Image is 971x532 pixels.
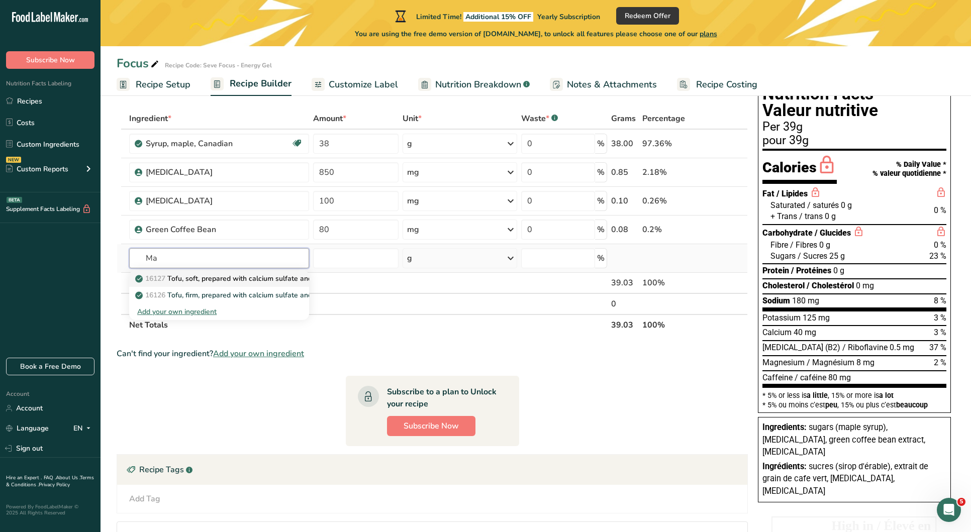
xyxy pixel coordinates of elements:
span: Percentage [642,113,685,125]
span: 0 g [819,240,830,250]
div: Subscribe to a plan to Unlock your recipe [387,386,499,410]
span: Recipe Builder [230,77,292,90]
div: I only need the sfft for my products. Do you have an alternative for me? i.e., would your consult... [36,6,193,57]
span: 8 % [934,296,946,305]
span: 0 % [934,240,946,250]
p: Tofu, soft, prepared with calcium sulfate and [MEDICAL_DATA] (nigari) [137,273,398,284]
span: [MEDICAL_DATA] (B2) [762,343,840,352]
div: mg [407,166,419,178]
div: Close [176,4,195,22]
span: 25 g [829,251,845,261]
span: Sodium [762,296,790,305]
button: Subscribe Now [387,416,475,436]
div: Add Tag [129,493,160,505]
span: 16127 [145,274,165,283]
span: Additional 15% OFF [463,12,533,22]
div: Greg says… [8,6,193,65]
span: Carbohydrate [762,228,813,238]
span: / Lipides [776,189,808,198]
span: Great [95,343,109,357]
button: Redeem Offer [616,7,679,25]
div: Rachelle says… [8,264,193,313]
a: Hire an Expert . [6,474,42,481]
span: Grams [611,113,636,125]
span: 0 g [825,211,836,221]
div: Rate your conversation [19,324,138,336]
button: Home [157,4,176,23]
span: sucres (sirop d'érable), extrait de grain de cafe vert, [MEDICAL_DATA], [MEDICAL_DATA] [762,462,928,496]
div: Rachelle says… [8,135,193,215]
div: Hey [PERSON_NAME], I sent the information via email. Let me know if you're missing anything. [44,220,185,250]
a: About Us . [56,474,80,481]
span: / caféine [795,373,826,382]
div: Waste [521,113,558,125]
button: go back [7,4,26,23]
span: Recipe Setup [136,78,190,91]
div: 100% [642,277,700,289]
div: 0.10 [611,195,638,207]
div: Per 39g [762,121,946,133]
span: Amazing [119,343,133,357]
span: Fibre [770,240,788,250]
input: Add Ingredient [129,248,309,268]
span: Recipe Costing [696,78,757,91]
iframe: Intercom live chat [937,498,961,522]
span: Subscribe Now [26,55,75,65]
a: Nutrition Breakdown [418,73,530,96]
div: mg [407,195,419,207]
a: 16127Tofu, soft, prepared with calcium sulfate and [MEDICAL_DATA] (nigari) [129,270,309,287]
span: Caffeine [762,373,793,382]
a: Language [6,419,49,437]
th: 39.03 [609,314,640,335]
div: 0.08 [611,224,638,236]
div: How many labels would you require If I may ask? [16,71,157,91]
span: / Glucides [815,228,851,238]
div: [MEDICAL_DATA] [146,166,271,178]
span: Redeem Offer [625,11,670,21]
span: Saturated [770,200,805,210]
a: Notes & Attachments [550,73,657,96]
img: Profile image for LIA [29,6,45,22]
span: Potassium [762,313,801,323]
span: / saturés [807,200,839,210]
div: Focus [117,54,161,72]
div: Add your own ingredient [129,303,309,320]
div: Thank you [PERSON_NAME]! I will check them and get back to you [DATE] at the earliest. [16,270,157,299]
span: Nutrition Breakdown [435,78,521,91]
span: + Trans [770,211,797,221]
span: 125 mg [803,313,830,323]
span: / Fibres [790,240,817,250]
span: Customize Label [329,78,398,91]
div: 97.36% [642,138,700,150]
div: BETA [7,197,22,203]
span: 80 mg [828,373,851,382]
span: Calcium [762,328,792,337]
a: FAQ . [44,474,56,481]
span: 5 [957,498,965,506]
span: / Sucres [798,251,827,261]
p: Tofu, firm, prepared with calcium sulfate and [MEDICAL_DATA] (nigari) [137,290,398,300]
div: Green Coffee Bean [146,224,271,236]
div: 3 labels [157,111,185,121]
a: 16126Tofu, firm, prepared with calcium sulfate and [MEDICAL_DATA] (nigari) [129,287,309,303]
div: EN [73,422,94,435]
div: g [407,252,412,264]
span: 40 mg [794,328,816,337]
button: Subscribe Now [6,51,94,69]
div: 0.2% [642,224,700,236]
span: 23 % [929,251,946,261]
div: Syrup, maple, Canadian [146,138,271,150]
span: 2 % [934,358,946,367]
div: mg [407,224,419,236]
div: NEW [6,157,21,163]
div: 0 [611,298,638,310]
a: Recipe Builder [211,72,292,96]
a: Recipe Costing [677,73,757,96]
span: 0 % [934,205,946,215]
span: You are using the free demo version of [DOMAIN_NAME], to unlock all features please choose one of... [355,29,717,39]
span: Ingrédients: [762,462,807,471]
span: 3 % [934,313,946,323]
div: 38.00 [611,138,638,150]
a: Customize Label [312,73,398,96]
span: / Cholestérol [807,281,854,290]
